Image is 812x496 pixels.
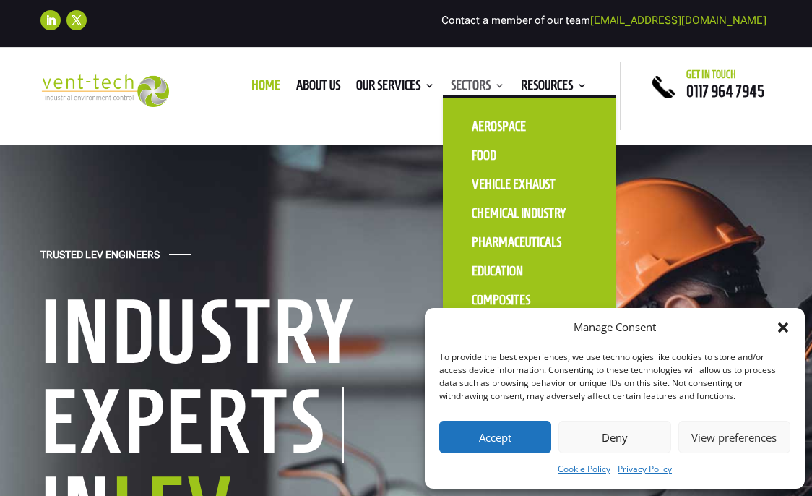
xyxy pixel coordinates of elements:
[457,257,602,286] a: Education
[40,387,344,463] h1: Experts
[457,286,602,315] a: Composites
[40,10,61,30] a: Follow on LinkedIn
[590,14,766,27] a: [EMAIL_ADDRESS][DOMAIN_NAME]
[521,80,587,96] a: Resources
[439,351,789,403] div: To provide the best experiences, we use technologies like cookies to store and/or access device i...
[574,319,656,336] div: Manage Consent
[451,80,505,96] a: Sectors
[457,170,602,199] a: Vehicle Exhaust
[686,69,736,80] span: Get in touch
[356,80,435,96] a: Our Services
[296,80,340,96] a: About us
[618,461,672,478] a: Privacy Policy
[40,286,488,385] h1: Industry
[776,320,790,335] div: Close dialog
[40,74,169,108] img: 2023-09-27T08_35_16.549ZVENT-TECH---Clear-background
[457,228,602,257] a: Pharmaceuticals
[558,421,670,453] button: Deny
[251,80,280,96] a: Home
[66,10,87,30] a: Follow on X
[457,199,602,228] a: Chemical Industry
[40,249,160,268] h4: Trusted LEV Engineers
[439,421,551,453] button: Accept
[441,14,766,27] span: Contact a member of our team
[678,421,790,453] button: View preferences
[558,461,610,478] a: Cookie Policy
[686,82,764,100] a: 0117 964 7945
[457,112,602,141] a: Aerospace
[457,141,602,170] a: Food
